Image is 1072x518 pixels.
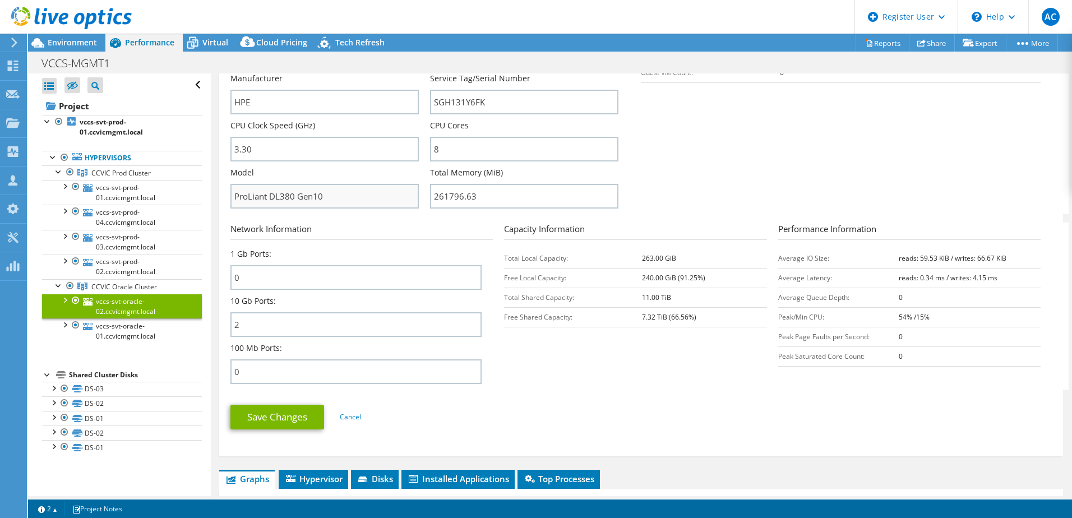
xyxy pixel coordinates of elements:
span: Tech Refresh [335,37,385,48]
td: Free Local Capacity: [504,268,642,288]
td: Total Shared Capacity: [504,288,642,307]
a: DS-02 [42,425,202,440]
a: Hypervisors [42,151,202,165]
td: Average Latency: [778,268,899,288]
span: CCVIC Prod Cluster [91,168,151,178]
h3: Network Information [230,223,493,240]
h3: Performance Information [778,223,1041,240]
span: Cloud Pricing [256,37,307,48]
td: Peak Page Faults per Second: [778,327,899,346]
a: vccs-svt-prod-04.ccvicmgmt.local [42,205,202,229]
span: CCVIC Oracle Cluster [91,282,157,292]
b: vccs-svt-prod-01.ccvicmgmt.local [80,117,143,137]
label: CPU Cores [430,120,469,131]
a: Reports [856,34,909,52]
a: Project Notes [64,502,130,516]
a: vccs-svt-oracle-01.ccvicmgmt.local [42,318,202,343]
label: 100 Mb Ports: [230,343,282,354]
td: Total Local Capacity: [504,248,642,268]
span: Installed Applications [407,473,509,484]
a: More [1006,34,1058,52]
b: 263.00 GiB [642,253,676,263]
a: vccs-svt-oracle-02.ccvicmgmt.local [42,294,202,318]
td: Average IO Size: [778,248,899,268]
b: 240.00 GiB (91.25%) [642,273,705,283]
a: Share [909,34,955,52]
h3: Capacity Information [504,223,766,240]
a: CCVIC Oracle Cluster [42,279,202,294]
label: CPU Clock Speed (GHz) [230,120,315,131]
a: vccs-svt-prod-01.ccvicmgmt.local [42,115,202,140]
b: 11.00 TiB [642,293,671,302]
label: 10 Gb Ports: [230,295,276,307]
a: Cancel [340,412,361,422]
b: 0 [899,351,903,361]
span: Graphs [225,473,269,484]
b: 7.32 TiB (66.56%) [642,312,696,322]
a: CCVIC Prod Cluster [42,165,202,180]
a: DS-03 [42,382,202,396]
span: Virtual [202,37,228,48]
td: Average Queue Depth: [778,288,899,307]
h1: VCCS-MGMT1 [36,57,127,70]
a: 2 [30,502,65,516]
a: vccs-svt-prod-01.ccvicmgmt.local [42,180,202,205]
div: Shared Cluster Disks [69,368,202,382]
a: Export [954,34,1006,52]
label: Service Tag/Serial Number [430,73,530,84]
a: DS-01 [42,440,202,455]
td: Peak Saturated Core Count: [778,346,899,366]
a: DS-01 [42,411,202,425]
a: Save Changes [230,405,324,429]
a: vccs-svt-prod-03.ccvicmgmt.local [42,230,202,255]
a: vccs-svt-prod-02.ccvicmgmt.local [42,255,202,279]
label: Model [230,167,254,178]
b: reads: 0.34 ms / writes: 4.15 ms [899,273,997,283]
span: Disks [357,473,393,484]
label: 1 Gb Ports: [230,248,271,260]
span: Top Processes [523,473,594,484]
td: Free Shared Capacity: [504,307,642,327]
label: Total Memory (MiB) [430,167,503,178]
b: reads: 59.53 KiB / writes: 66.67 KiB [899,253,1006,263]
b: 54% /15% [899,312,930,322]
span: Environment [48,37,97,48]
span: Performance [125,37,174,48]
b: 0 [899,293,903,302]
a: Project [42,97,202,115]
label: Manufacturer [230,73,283,84]
svg: \n [972,12,982,22]
b: 0 [899,332,903,341]
a: DS-02 [42,396,202,411]
span: Hypervisor [284,473,343,484]
td: Peak/Min CPU: [778,307,899,327]
span: AC [1042,8,1060,26]
b: 6 [780,68,784,77]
